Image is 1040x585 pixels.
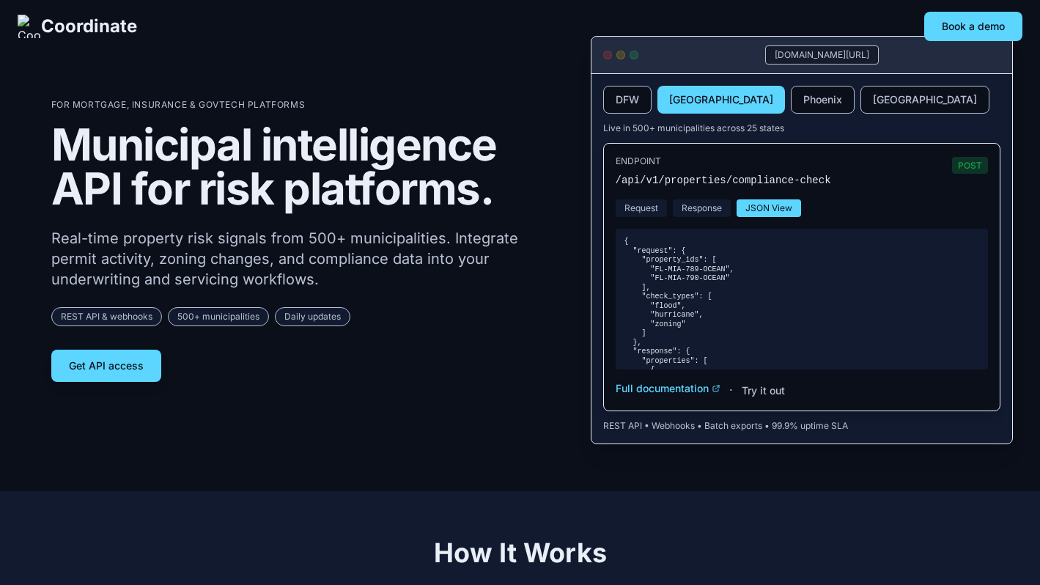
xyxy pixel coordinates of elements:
code: { "request": { "property_ids": [ "FL-MIA-789-OCEAN", "FL-MIA-790-OCEAN" ], "check_types": [ "floo... [624,238,879,567]
img: Coordinate [18,15,41,38]
span: Coordinate [41,15,137,38]
h1: Municipal intelligence API for risk platforms. [51,122,567,210]
button: Phoenix [791,86,855,114]
p: For Mortgage, Insurance & GovTech Platforms [51,99,567,111]
h2: How It Works [51,538,989,567]
button: Get API access [51,350,161,382]
p: Live in 500+ municipalities across 25 states [603,122,1000,134]
a: Coordinate [18,15,137,38]
button: Book a demo [924,12,1022,41]
button: Full documentation [616,381,720,396]
span: REST API & webhooks [51,307,162,326]
span: · [729,381,733,399]
div: [DOMAIN_NAME][URL] [765,45,879,65]
p: ENDPOINT [616,155,988,167]
button: Response [673,199,731,217]
button: JSON View [737,199,801,217]
button: [GEOGRAPHIC_DATA] [657,86,785,114]
button: Try it out [742,383,785,398]
p: REST API • Webhooks • Batch exports • 99.9% uptime SLA [603,420,1000,432]
button: [GEOGRAPHIC_DATA] [860,86,989,114]
button: DFW [603,86,652,114]
span: POST [952,157,988,174]
p: Real-time property risk signals from 500+ municipalities. Integrate permit activity, zoning chang... [51,228,567,290]
span: 500+ municipalities [168,307,269,326]
code: /api/v1/properties/compliance-check [616,174,831,186]
span: Daily updates [275,307,350,326]
button: Request [616,199,667,217]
